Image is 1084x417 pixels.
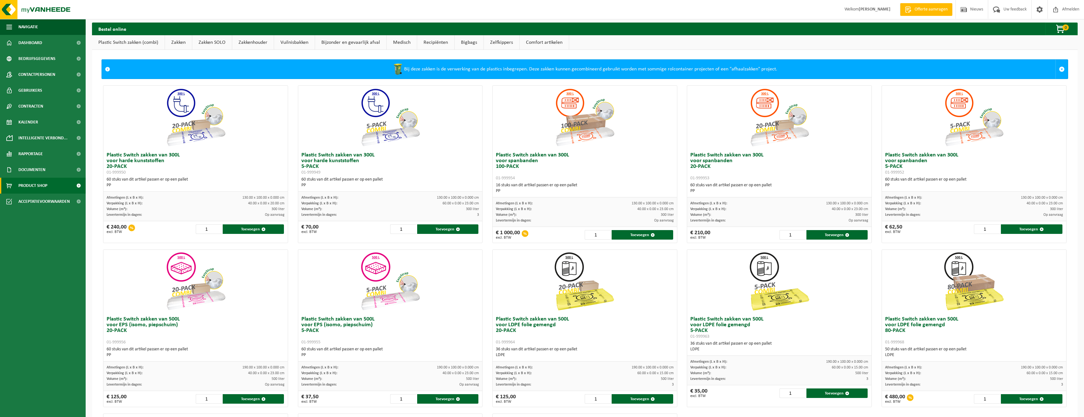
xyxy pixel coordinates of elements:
div: € 210,00 [690,230,710,240]
span: Levertermijn in dagen: [690,377,726,381]
div: 60 stuks van dit artikel passen er op een pallet [690,182,868,194]
a: Plastic Switch zakken (combi) [92,35,165,50]
span: Verpakking (L x B x H): [496,371,532,375]
button: Toevoegen [806,230,868,240]
span: Dashboard [18,35,42,51]
span: 190.00 x 100.00 x 0.000 cm [242,366,285,369]
span: excl. BTW [107,230,127,234]
span: Bedrijfsgegevens [18,51,56,67]
span: 300 liter [272,207,285,211]
span: Rapportage [18,146,43,162]
div: € 70,00 [301,224,319,234]
a: Zakken SOLO [192,35,232,50]
h3: Plastic Switch zakken van 300L voor spanbanden 5-PACK [885,152,1063,175]
span: excl. BTW [690,236,710,240]
span: Verpakking (L x B x H): [885,371,921,375]
span: 190.00 x 100.00 x 0.000 cm [437,366,479,369]
span: 01-999949 [301,170,320,175]
a: Zakkenhouder [232,35,274,50]
span: Navigatie [18,19,38,35]
button: Toevoegen [612,230,673,240]
input: 1 [196,394,222,404]
div: LDPE [885,352,1063,358]
div: € 240,00 [107,224,127,234]
button: Toevoegen [417,224,478,234]
span: Contracten [18,98,43,114]
a: Recipiënten [417,35,454,50]
h3: Plastic Switch zakken van 300L voor spanbanden 20-PACK [690,152,868,181]
span: 500 liter [1050,377,1063,381]
span: 01-999955 [301,340,320,345]
div: LDPE [496,352,674,358]
span: 500 liter [272,377,285,381]
span: Verpakking (L x B x H): [885,202,921,205]
span: 40.00 x 0.00 x 23.00 cm [1027,202,1063,205]
div: PP [885,182,1063,188]
div: € 125,00 [107,394,127,404]
span: 130.00 x 100.00 x 0.000 cm [242,196,285,200]
div: PP [107,352,285,358]
img: 01-999950 [164,86,227,149]
span: Levertermijn in dagen: [690,219,726,222]
span: 130.00 x 100.00 x 0.000 cm [437,196,479,200]
div: PP [496,188,674,194]
span: 500 liter [855,371,868,375]
div: 16 stuks van dit artikel passen er op een pallet [496,182,674,194]
span: excl. BTW [496,236,520,240]
span: 130.00 x 100.00 x 0.000 cm [1021,196,1063,200]
span: Acceptatievoorwaarden [18,194,70,209]
span: 60.00 x 0.00 x 15.00 cm [637,371,674,375]
span: Levertermijn in dagen: [107,213,142,217]
div: € 125,00 [496,394,516,404]
a: Comfort artikelen [520,35,569,50]
a: Bigbags [455,35,483,50]
img: 01-999953 [748,86,811,149]
div: 60 stuks van dit artikel passen er op een pallet [107,347,285,358]
button: Toevoegen [417,394,478,404]
a: Medisch [387,35,417,50]
span: Gebruikers [18,83,42,98]
span: Verpakking (L x B x H): [301,371,337,375]
div: PP [690,188,868,194]
div: Bij deze zakken is de verwerking van de plastics inbegrepen. Deze zakken kunnen gecombineerd gebr... [113,60,1055,79]
span: Volume (m³): [301,207,322,211]
strong: [PERSON_NAME] [859,7,890,12]
div: € 62,50 [885,224,902,234]
span: Levertermijn in dagen: [301,213,337,217]
span: Op aanvraag [265,213,285,217]
h3: Plastic Switch zakken van 300L voor harde kunststoffen 5-PACK [301,152,479,175]
img: 01-999956 [164,250,227,313]
span: 01-999952 [885,170,904,175]
span: 40.00 x 0.00 x 23.00 cm [637,207,674,211]
span: excl. BTW [885,230,902,234]
h3: Plastic Switch zakken van 500L voor LDPE folie gemengd 5-PACK [690,316,868,339]
img: 01-999954 [553,86,616,149]
button: Toevoegen [223,394,284,404]
img: 01-999955 [358,250,422,313]
div: 60 stuks van dit artikel passen er op een pallet [301,347,479,358]
span: Volume (m³): [496,377,516,381]
span: Kalender [18,114,38,130]
img: 01-999949 [358,86,422,149]
span: Contactpersonen [18,67,55,83]
h2: Bestel online [92,23,133,35]
input: 1 [974,394,1000,404]
span: Afmetingen (L x B x H): [885,366,922,369]
span: Volume (m³): [690,371,711,375]
button: 0 [1045,23,1077,35]
img: 01-999964 [553,250,616,313]
h3: Plastic Switch zakken van 500L voor EPS (isomo, piepschuim) 20-PACK [107,316,285,345]
span: 190.00 x 100.00 x 0.000 cm [632,366,674,369]
div: € 480,00 [885,394,905,404]
button: Toevoegen [223,224,284,234]
span: 40.00 x 0.00 x 23.00 cm [832,207,868,211]
div: LDPE [690,347,868,352]
div: 50 stuks van dit artikel passen er op een pallet [885,347,1063,358]
button: Toevoegen [806,388,868,398]
h3: Plastic Switch zakken van 300L voor spanbanden 100-PACK [496,152,674,181]
span: excl. BTW [690,394,707,398]
span: Volume (m³): [107,377,127,381]
h3: Plastic Switch zakken van 500L voor LDPE folie gemengd 20-PACK [496,316,674,345]
span: excl. BTW [301,400,319,404]
span: 40.00 x 0.00 x 20.00 cm [248,202,285,205]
